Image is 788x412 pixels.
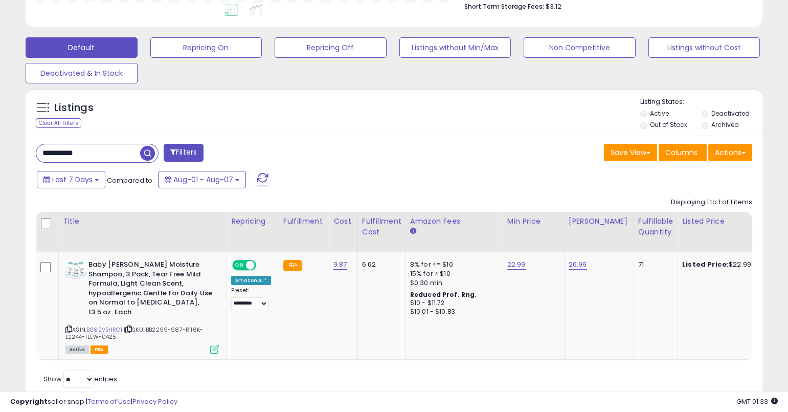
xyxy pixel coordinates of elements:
div: Repricing [231,216,275,227]
span: ON [233,261,246,270]
span: | SKU: BB2299-987-R116K-L2244-TLLW-0425 [65,326,203,341]
label: Archived [711,120,739,129]
label: Deactivated [711,109,750,118]
div: 15% for > $10 [410,269,495,278]
small: FBA [283,260,302,271]
div: 8% for <= $10 [410,260,495,269]
div: Displaying 1 to 1 of 1 items [671,198,752,207]
button: Filters [164,144,204,162]
button: Columns [659,144,707,161]
div: $10 - $11.72 [410,299,495,308]
button: Save View [604,144,657,161]
div: Amazon AI * [231,276,271,285]
button: Listings without Cost [648,37,760,58]
div: ASIN: [65,260,219,353]
div: $22.99 [682,260,767,269]
div: Fulfillment Cost [362,216,401,237]
small: Amazon Fees. [410,227,416,236]
button: Deactivated & In Stock [26,63,138,83]
p: Listing States: [640,97,762,107]
span: FBA [91,345,108,354]
div: Fulfillment [283,216,325,227]
div: Title [63,216,222,227]
div: $10.01 - $10.83 [410,308,495,316]
b: Reduced Prof. Rng. [410,290,477,299]
a: B082VBHRG1 [86,326,122,334]
span: $3.12 [546,2,561,11]
div: Fulfillable Quantity [638,216,673,237]
div: Clear All Filters [36,118,81,128]
button: Repricing Off [275,37,387,58]
div: 6.62 [362,260,398,269]
b: Baby [PERSON_NAME] Moisture Shampoo, 3 Pack, Tear Free Mild Formula, Light Clean Scent, hypoaller... [88,260,213,319]
div: Cost [333,216,353,227]
label: Out of Stock [650,120,687,129]
strong: Copyright [10,397,48,406]
span: Compared to: [107,176,154,185]
b: Short Term Storage Fees: [464,2,544,11]
button: Actions [708,144,752,161]
img: 41kaiRjhslL._SL40_.jpg [65,260,86,280]
a: Terms of Use [87,397,131,406]
button: Aug-01 - Aug-07 [158,171,246,188]
div: Min Price [507,216,560,227]
div: $0.30 min [410,278,495,288]
label: Active [650,109,669,118]
span: Last 7 Days [52,175,93,185]
h5: Listings [54,101,94,115]
div: 71 [638,260,670,269]
a: 26.99 [569,259,587,270]
button: Last 7 Days [37,171,105,188]
button: Default [26,37,138,58]
div: Listed Price [682,216,771,227]
button: Repricing On [150,37,262,58]
button: Listings without Min/Max [399,37,511,58]
a: 22.99 [507,259,526,270]
span: All listings currently available for purchase on Amazon [65,345,89,354]
div: [PERSON_NAME] [569,216,629,227]
a: 9.87 [333,259,347,270]
div: Preset: [231,287,271,310]
button: Non Competitive [524,37,636,58]
span: Columns [665,147,697,158]
span: OFF [255,261,271,270]
div: Amazon Fees [410,216,499,227]
span: 2025-08-15 01:33 GMT [736,397,778,406]
div: seller snap | | [10,397,177,407]
b: Listed Price: [682,259,729,269]
a: Privacy Policy [132,397,177,406]
span: Show: entries [43,374,117,384]
span: Aug-01 - Aug-07 [173,175,233,185]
